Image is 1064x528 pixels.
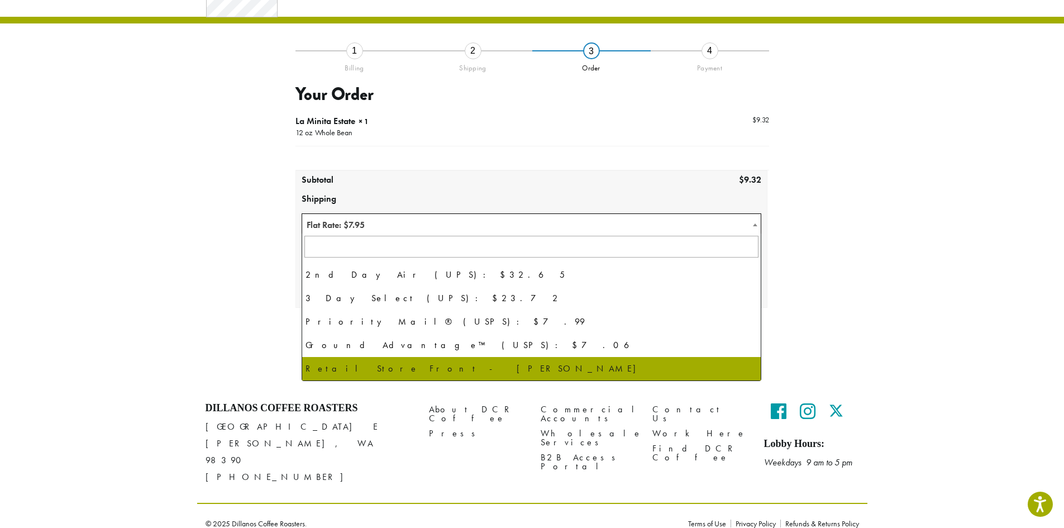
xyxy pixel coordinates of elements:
[739,174,761,185] bdi: 9.32
[652,426,747,441] a: Work Here
[532,59,651,73] div: Order
[429,402,524,426] a: About DCR Coffee
[651,59,769,73] div: Payment
[295,84,769,105] h3: Your Order
[764,438,859,450] h5: Lobby Hours:
[652,441,747,465] a: Find DCR Coffee
[296,259,390,280] th: Total
[541,426,636,450] a: Wholesale Services
[764,456,852,468] em: Weekdays 9 am to 5 pm
[702,42,718,59] div: 4
[312,128,352,139] p: Whole Bean
[752,115,756,125] span: $
[296,240,390,259] th: Tax
[296,190,767,209] th: Shipping
[302,263,761,287] li: 2nd Day Air (UPS): $32.65
[302,334,761,357] li: Ground Advantage™ (USPS): $7.06
[739,174,744,185] span: $
[731,520,780,527] a: Privacy Policy
[206,418,412,486] p: [GEOGRAPHIC_DATA] E [PERSON_NAME], WA 98390 [PHONE_NUMBER]
[429,426,524,441] a: Press
[359,116,369,126] strong: × 1
[652,402,747,426] a: Contact Us
[688,520,731,527] a: Terms of Use
[295,128,312,139] p: 12 oz
[302,214,761,236] span: Flat Rate: $7.95
[295,59,414,73] div: Billing
[583,42,600,59] div: 3
[302,213,762,236] span: Flat Rate: $7.95
[296,280,557,299] th: [DATE] Savings
[465,42,481,59] div: 2
[302,310,761,334] li: Priority Mail® (USPS): $7.99
[302,357,761,380] li: Retail Store Front - [PERSON_NAME]
[780,520,859,527] a: Refunds & Returns Policy
[206,520,671,527] p: © 2025 Dillanos Coffee Roasters.
[541,402,636,426] a: Commercial Accounts
[541,450,636,474] a: B2B Access Portal
[302,287,761,310] li: 3 Day Select (UPS): $23.72
[752,115,769,125] bdi: 9.32
[346,42,363,59] div: 1
[295,115,355,127] span: La Minita Estate
[206,402,412,415] h4: Dillanos Coffee Roasters
[414,59,532,73] div: Shipping
[296,171,390,190] th: Subtotal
